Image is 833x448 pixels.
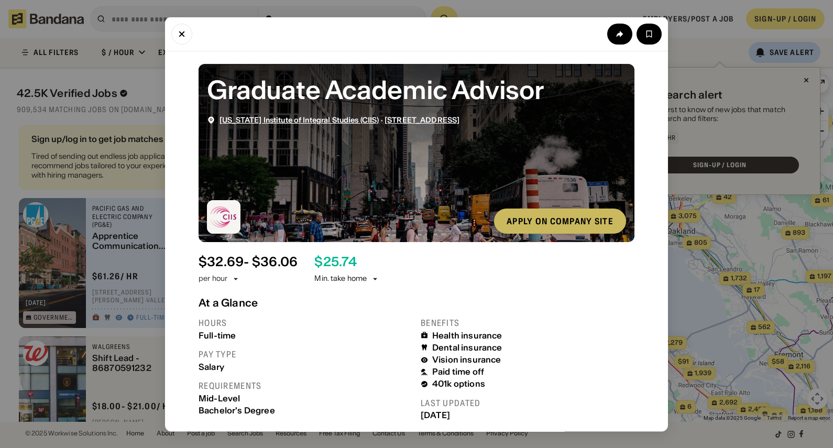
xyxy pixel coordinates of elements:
div: Benefits [421,317,634,328]
div: Full-time [199,330,412,340]
div: Min. take home [314,274,379,284]
div: Dental insurance [432,342,502,352]
div: Mid-Level [199,393,412,403]
div: 401k options [432,379,485,389]
div: $ 25.74 [314,254,356,269]
div: Apply on company site [507,216,613,225]
div: At a Glance [199,296,634,309]
div: Paid time off [432,367,484,377]
div: Requirements [199,380,412,391]
div: Graduate Academic Advisor [207,72,626,107]
div: Last updated [421,397,634,408]
div: per hour [199,274,227,284]
div: Vision insurance [432,355,501,365]
a: [STREET_ADDRESS] [385,115,459,124]
div: Bachelor's Degree [199,405,412,415]
div: Health insurance [432,330,502,340]
a: [US_STATE] Institute of Integral Studies (CIIS) [220,115,379,124]
div: Salary [199,362,412,371]
div: Pay type [199,348,412,359]
div: [DATE] [421,410,634,420]
div: $ 32.69 - $36.06 [199,254,298,269]
img: California Institute of Integral Studies (CIIS) logo [207,200,240,233]
div: · [220,115,459,124]
button: Close [171,23,192,44]
div: Hours [199,317,412,328]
